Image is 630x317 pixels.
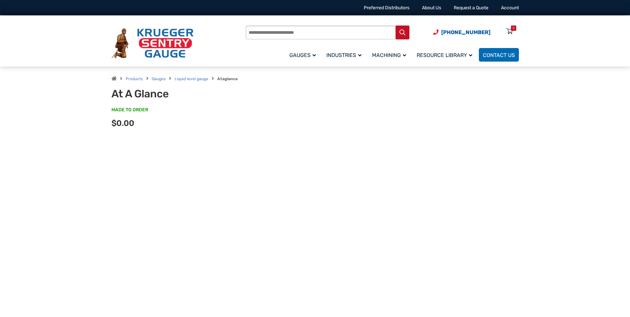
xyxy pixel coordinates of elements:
a: Machining [368,47,413,63]
a: Gauges [152,77,166,81]
span: Resource Library [417,52,472,58]
strong: Ataglance [217,77,238,81]
a: Liquid level gauge [175,77,208,81]
a: Resource Library [413,47,479,63]
a: About Us [422,5,441,11]
span: MADE TO ORDER [111,107,148,113]
img: Krueger Sentry Gauge [111,28,193,59]
a: Phone Number (920) 434-8860 [433,28,490,36]
span: Industries [326,52,361,58]
a: Request a Quote [454,5,488,11]
span: Contact Us [483,52,515,58]
span: Machining [372,52,406,58]
a: Account [501,5,519,11]
a: Preferred Distributors [364,5,409,11]
div: 0 [513,26,515,31]
a: Products [126,77,143,81]
a: Industries [322,47,368,63]
span: $0.00 [111,119,134,128]
span: [PHONE_NUMBER] [441,29,490,35]
span: Gauges [289,52,316,58]
a: Gauges [285,47,322,63]
a: Contact Us [479,48,519,62]
h1: At A Glance [111,87,274,100]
